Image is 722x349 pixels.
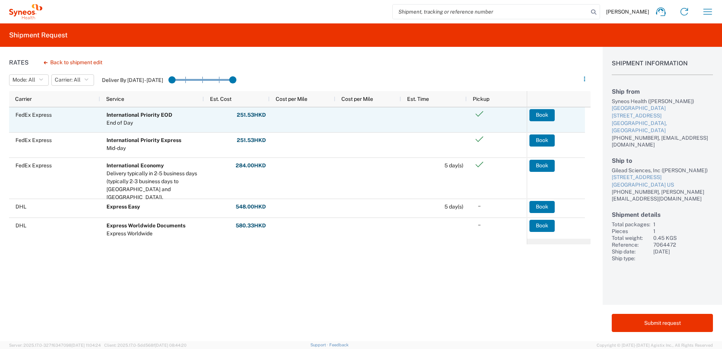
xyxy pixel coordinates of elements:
div: 1 [653,228,713,235]
div: 7064472 [653,241,713,248]
button: Book [529,220,555,232]
button: 251.53HKD [236,134,266,147]
div: 0.45 KGS [653,235,713,241]
button: 580.33HKD [235,220,266,232]
b: International Economy [106,162,164,168]
div: 1 [653,221,713,228]
button: Carrier: All [51,74,94,86]
h2: Ship to [612,157,713,164]
b: Express Easy [106,204,140,210]
span: [PERSON_NAME] [606,8,649,15]
a: Support [310,343,329,347]
div: Delivery typically in 2-5 business days (typically 2-3 business days to Canada and Mexico). [106,170,201,201]
span: Est. Cost [210,96,231,102]
div: Mid-day [106,144,181,152]
input: Shipment, tracking or reference number [393,5,588,19]
span: DHL [15,222,26,229]
a: [GEOGRAPHIC_DATA][STREET_ADDRESS][GEOGRAPHIC_DATA], [GEOGRAPHIC_DATA] [612,105,713,134]
div: [DATE] [653,248,713,255]
span: Pickup [473,96,489,102]
div: [GEOGRAPHIC_DATA] US [612,181,713,189]
div: Express Worldwide [106,230,185,238]
div: Ship date: [612,248,650,255]
span: FedEx Express [15,112,52,118]
button: Back to shipment edit [38,56,108,69]
button: Book [529,109,555,121]
div: [GEOGRAPHIC_DATA][STREET_ADDRESS] [612,105,713,119]
span: Carrier: All [55,76,80,83]
a: [STREET_ADDRESS][GEOGRAPHIC_DATA] US [612,174,713,188]
strong: 548.00 HKD [236,203,266,210]
h2: Ship from [612,88,713,95]
button: 284.00HKD [235,160,266,172]
span: DHL [15,204,26,210]
button: Mode: All [9,74,49,86]
div: Pieces [612,228,650,235]
div: Total weight: [612,235,650,241]
b: Express Worldwide Documents [106,222,185,229]
button: Book [529,134,555,147]
span: Cost per Mile [276,96,307,102]
div: [PHONE_NUMBER], [PERSON_NAME][EMAIL_ADDRESS][DOMAIN_NAME] [612,188,713,202]
button: 251.53HKD [236,109,266,121]
b: International Priority Express [106,137,181,143]
span: Copyright © [DATE]-[DATE] Agistix Inc., All Rights Reserved [597,342,713,349]
span: FedEx Express [15,162,52,168]
div: [STREET_ADDRESS] [612,174,713,181]
span: Client: 2025.17.0-5dd568f [104,343,187,347]
b: International Priority EOD [106,112,172,118]
span: Mode: All [12,76,35,83]
strong: 251.53 HKD [237,111,266,119]
span: 5 day(s) [444,204,463,210]
button: Book [529,160,555,172]
h1: Rates [9,59,29,66]
label: Deliver By [DATE] - [DATE] [102,77,163,83]
strong: 251.53 HKD [237,137,266,144]
div: [PHONE_NUMBER], [EMAIL_ADDRESS][DOMAIN_NAME] [612,134,713,148]
span: 5 day(s) [444,162,463,168]
span: FedEx Express [15,137,52,143]
span: [DATE] 11:04:24 [71,343,101,347]
div: Syneos Health ([PERSON_NAME]) [612,98,713,105]
div: Ship type: [612,255,650,262]
strong: 284.00 HKD [236,162,266,169]
button: Submit request [612,314,713,332]
div: Total packages: [612,221,650,228]
div: Reference: [612,241,650,248]
span: Service [106,96,124,102]
button: Book [529,201,555,213]
span: Server: 2025.17.0-327f6347098 [9,343,101,347]
span: Cost per Mile [341,96,373,102]
h2: Shipment Request [9,31,68,40]
button: 548.00HKD [235,201,266,213]
a: Feedback [329,343,349,347]
div: End of Day [106,119,172,127]
span: [DATE] 08:44:20 [155,343,187,347]
div: Gilead Sciences, Inc ([PERSON_NAME]) [612,167,713,174]
h1: Shipment Information [612,60,713,75]
span: Est. Time [407,96,429,102]
h2: Shipment details [612,211,713,218]
span: Carrier [15,96,32,102]
div: [GEOGRAPHIC_DATA], [GEOGRAPHIC_DATA] [612,120,713,134]
strong: 580.33 HKD [236,222,266,229]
